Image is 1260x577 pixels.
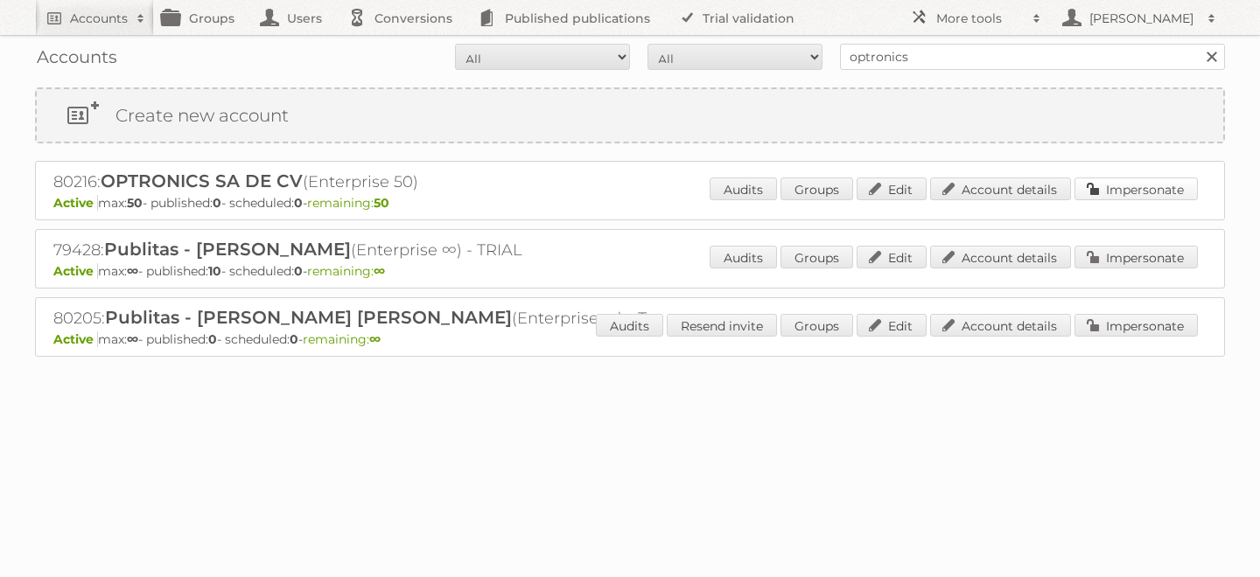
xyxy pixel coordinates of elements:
a: Account details [930,246,1071,268]
a: Create new account [37,89,1223,142]
a: Impersonate [1074,177,1198,200]
span: remaining: [307,263,385,279]
h2: 80205: (Enterprise ∞) - TRIAL - Self Service [53,307,666,330]
h2: 80216: (Enterprise 50) [53,170,666,193]
a: Edit [857,314,927,337]
a: Account details [930,314,1071,337]
span: OPTRONICS SA DE CV [101,170,303,191]
h2: More tools [936,10,1024,27]
strong: 50 [127,195,143,211]
h2: 79428: (Enterprise ∞) - TRIAL [53,239,666,261]
strong: ∞ [127,331,138,347]
strong: ∞ [374,263,385,279]
h2: Accounts [70,10,128,27]
p: max: - published: - scheduled: - [53,263,1207,279]
a: Audits [596,314,663,337]
strong: 0 [213,195,221,211]
strong: 0 [208,331,217,347]
span: Active [53,263,98,279]
a: Edit [857,177,927,200]
a: Impersonate [1074,246,1198,268]
strong: ∞ [369,331,381,347]
a: Groups [780,314,853,337]
span: Publitas - [PERSON_NAME] [104,239,351,260]
span: Active [53,331,98,347]
a: Audits [710,177,777,200]
a: Account details [930,177,1071,200]
span: Active [53,195,98,211]
strong: 10 [208,263,221,279]
strong: 0 [294,263,303,279]
strong: ∞ [127,263,138,279]
span: Publitas - [PERSON_NAME] [PERSON_NAME] [105,307,512,328]
p: max: - published: - scheduled: - [53,195,1207,211]
a: Audits [710,246,777,268]
strong: 50 [374,195,389,211]
p: max: - published: - scheduled: - [53,331,1207,347]
a: Groups [780,246,853,268]
a: Edit [857,246,927,268]
a: Resend invite [667,314,777,337]
span: remaining: [303,331,381,347]
strong: 0 [290,331,298,347]
strong: 0 [294,195,303,211]
a: Groups [780,177,853,200]
a: Impersonate [1074,314,1198,337]
span: remaining: [307,195,389,211]
h2: [PERSON_NAME] [1085,10,1199,27]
